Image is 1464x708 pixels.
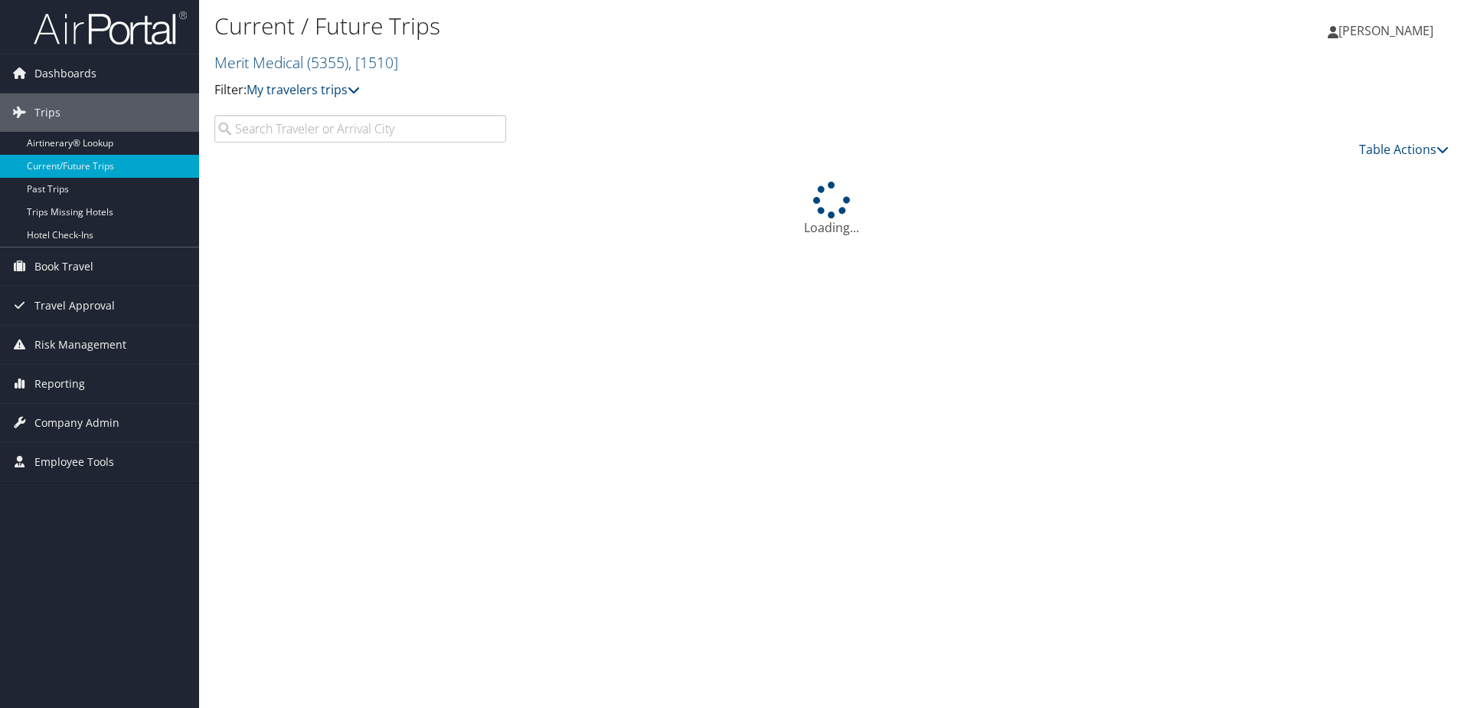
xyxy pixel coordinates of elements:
[34,404,119,442] span: Company Admin
[348,52,398,73] span: , [ 1510 ]
[214,182,1449,237] div: Loading...
[34,365,85,403] span: Reporting
[1359,141,1449,158] a: Table Actions
[34,93,60,132] span: Trips
[247,81,360,98] a: My travelers trips
[34,326,126,364] span: Risk Management
[214,52,398,73] a: Merit Medical
[1338,22,1433,39] span: [PERSON_NAME]
[214,115,506,143] input: Search Traveler or Arrival City
[34,443,114,481] span: Employee Tools
[34,247,93,286] span: Book Travel
[1328,8,1449,54] a: [PERSON_NAME]
[214,10,1038,42] h1: Current / Future Trips
[34,10,187,46] img: airportal-logo.png
[34,287,115,325] span: Travel Approval
[214,80,1038,100] p: Filter:
[34,54,96,93] span: Dashboards
[307,52,348,73] span: ( 5355 )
